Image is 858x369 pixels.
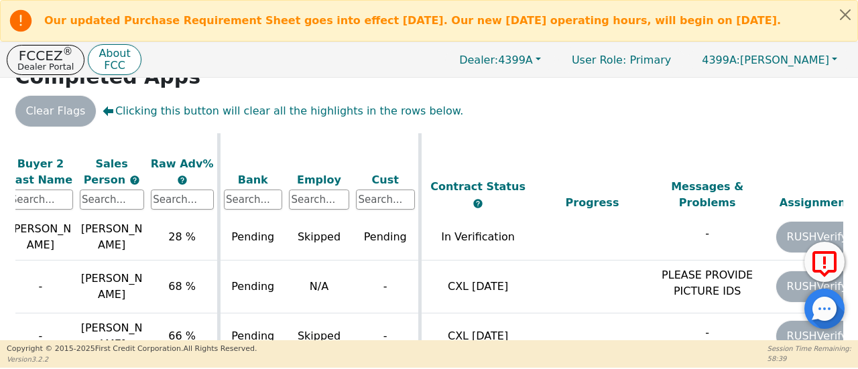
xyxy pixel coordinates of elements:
span: User Role : [572,54,626,66]
td: Skipped [286,214,353,261]
p: - [653,226,761,242]
b: Our updated Purchase Requirement Sheet goes into effect [DATE]. Our new [DATE] operating hours, w... [44,14,781,27]
span: 28 % [168,230,196,243]
input: Search... [151,190,214,210]
span: Dealer: [459,54,498,66]
button: AboutFCC [88,44,141,76]
span: [PERSON_NAME] [81,272,143,301]
span: Raw Adv% [151,157,214,169]
span: Sales Person [84,157,129,186]
p: Primary [558,47,684,73]
input: Search... [289,190,349,210]
p: 58:39 [768,354,851,364]
td: Pending [353,214,420,261]
p: Session Time Remaining: [768,344,851,354]
td: CXL [DATE] [420,261,535,313]
span: Assignment [780,196,855,209]
button: Dealer:4399A [445,50,555,70]
td: - [5,313,76,360]
td: N/A [286,261,353,313]
span: 68 % [168,280,196,293]
td: CXL [DATE] [420,313,535,360]
td: Pending [219,214,286,261]
p: - [653,325,761,341]
div: Messages & Problems [653,179,761,211]
sup: ® [63,46,73,58]
span: 66 % [168,329,196,342]
p: FCC [99,60,130,71]
td: Pending [219,261,286,313]
button: FCCEZ®Dealer Portal [7,45,84,75]
span: Contract Status [430,180,526,193]
p: Copyright © 2015- 2025 First Credit Corporation. [7,344,257,355]
span: [PERSON_NAME] [702,54,829,66]
input: Search... [356,190,415,210]
p: Version 3.2.2 [7,354,257,364]
div: Progress [538,195,647,211]
p: About [99,48,130,59]
div: Cust [356,171,415,188]
span: [PERSON_NAME] [81,321,143,350]
div: Employ [289,171,349,188]
td: - [5,261,76,313]
input: Search... [224,190,283,210]
td: - [353,261,420,313]
div: Buyer 2 Last Name [8,155,72,188]
span: 4399A [459,54,533,66]
div: Bank [224,171,283,188]
p: PLEASE PROVIDE PICTURE IDS [653,267,761,299]
td: [PERSON_NAME] [5,214,76,261]
td: - [353,313,420,360]
input: Search... [8,190,72,210]
span: [PERSON_NAME] [81,222,143,251]
td: Pending [219,313,286,360]
button: Report Error to FCC [804,242,845,282]
button: 4399A:[PERSON_NAME] [688,50,851,70]
p: Dealer Portal [17,62,74,71]
span: 4399A: [702,54,740,66]
a: User Role: Primary [558,47,684,73]
p: FCCEZ [17,49,74,62]
span: All Rights Reserved. [183,344,257,353]
strong: Completed Apps [15,65,201,88]
span: Clicking this button will clear all the highlights in the rows below. [103,103,463,119]
td: In Verification [420,214,535,261]
button: Close alert [833,1,857,28]
input: Search... [80,190,144,210]
td: Skipped [286,313,353,360]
